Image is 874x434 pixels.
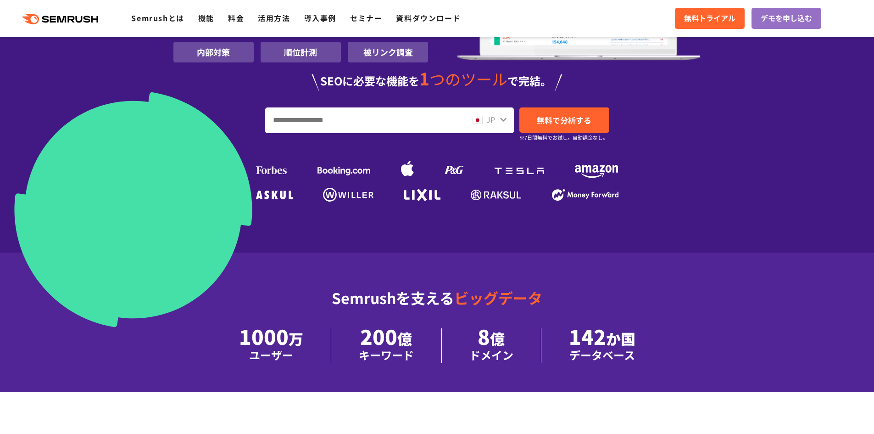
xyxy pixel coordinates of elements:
a: 無料で分析する [519,107,609,133]
span: つのツール [429,68,507,90]
span: 億 [490,328,505,349]
li: 8 [442,328,541,363]
a: 無料トライアル [675,8,745,29]
a: 導入事例 [304,12,336,23]
a: 資料ダウンロード [396,12,461,23]
a: デモを申し込む [752,8,821,29]
span: 無料トライアル [684,12,735,24]
div: キーワード [359,347,414,363]
a: 料金 [228,12,244,23]
div: SEOに必要な機能を [173,70,701,91]
div: データベース [569,347,635,363]
a: 活用方法 [258,12,290,23]
span: 億 [397,328,412,349]
span: 無料で分析する [537,114,591,126]
input: URL、キーワードを入力してください [266,108,464,133]
li: 142 [541,328,663,363]
li: 200 [331,328,442,363]
span: ビッグデータ [454,287,542,308]
a: セミナー [350,12,382,23]
span: で完結。 [507,73,551,89]
small: ※7日間無料でお試し。自動課金なし。 [519,133,608,142]
div: ドメイン [469,347,513,363]
span: デモを申し込む [761,12,812,24]
a: Semrushとは [131,12,184,23]
span: か国 [606,328,635,349]
a: 機能 [198,12,214,23]
li: 被リンク調査 [348,42,428,62]
li: 内部対策 [173,42,254,62]
span: 1 [419,66,429,90]
span: JP [486,114,495,125]
div: Semrushを支える [173,282,701,328]
li: 順位計測 [261,42,341,62]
